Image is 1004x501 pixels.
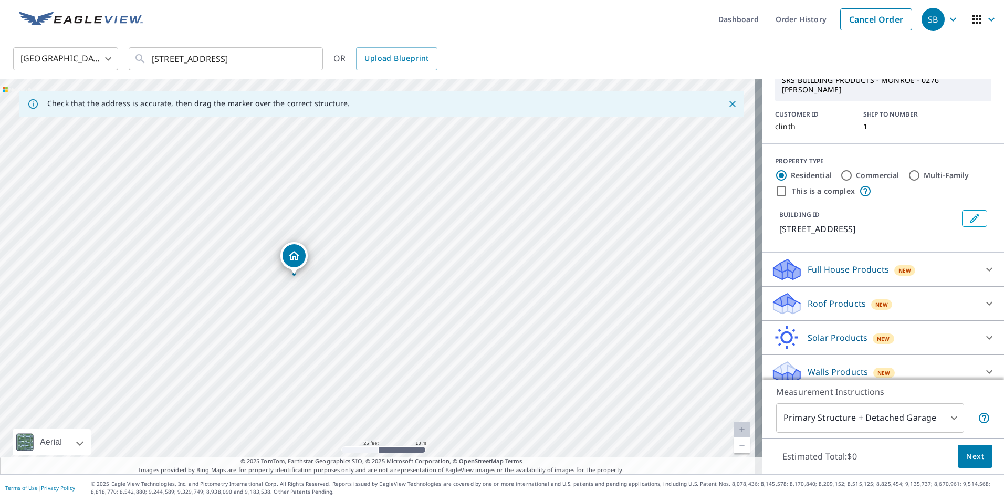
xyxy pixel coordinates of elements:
[19,12,143,27] img: EV Logo
[771,291,996,316] div: Roof ProductsNew
[734,437,750,453] a: Current Level 20, Zoom Out
[776,403,964,433] div: Primary Structure + Detached Garage
[877,335,890,343] span: New
[775,110,851,119] p: CUSTOMER ID
[775,156,991,166] div: PROPERTY TYPE
[808,366,868,378] p: Walls Products
[791,170,832,181] label: Residential
[364,52,428,65] span: Upload Blueprint
[922,8,945,31] div: SB
[779,210,820,219] p: BUILDING ID
[505,457,522,465] a: Terms
[877,369,891,377] span: New
[808,263,889,276] p: Full House Products
[152,44,301,74] input: Search by address or latitude-longitude
[779,223,958,235] p: [STREET_ADDRESS]
[726,97,739,111] button: Close
[356,47,437,70] a: Upload Blueprint
[240,457,522,466] span: © 2025 TomTom, Earthstar Geographics SIO, © 2025 Microsoft Corporation, ©
[924,170,969,181] label: Multi-Family
[41,484,75,492] a: Privacy Policy
[856,170,900,181] label: Commercial
[771,359,996,384] div: Walls ProductsNew
[5,485,75,491] p: |
[875,300,888,309] span: New
[898,266,912,275] span: New
[5,484,38,492] a: Terms of Use
[863,110,939,119] p: SHIP TO NUMBER
[966,450,984,463] span: Next
[37,429,65,455] div: Aerial
[808,297,866,310] p: Roof Products
[771,257,996,282] div: Full House ProductsNew
[459,457,503,465] a: OpenStreetMap
[91,480,999,496] p: © 2025 Eagle View Technologies, Inc. and Pictometry International Corp. All Rights Reserved. Repo...
[775,122,851,131] p: clinth
[734,422,750,437] a: Current Level 20, Zoom In Disabled
[863,122,939,131] p: 1
[978,412,990,424] span: Your report will include the primary structure and a detached garage if one exists.
[776,385,990,398] p: Measurement Instructions
[808,331,867,344] p: Solar Products
[962,210,987,227] button: Edit building 1
[47,99,350,108] p: Check that the address is accurate, then drag the marker over the correct structure.
[771,325,996,350] div: Solar ProductsNew
[958,445,992,468] button: Next
[13,429,91,455] div: Aerial
[774,445,865,468] p: Estimated Total: $0
[333,47,437,70] div: OR
[13,44,118,74] div: [GEOGRAPHIC_DATA]
[840,8,912,30] a: Cancel Order
[778,71,989,99] p: SRS BUILDING PRODUCTS - MONROE - 0276 [PERSON_NAME]
[792,186,855,196] label: This is a complex
[280,242,308,275] div: Dropped pin, building 1, Residential property, 222 W Chestnut St Petersburg, MI 49270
